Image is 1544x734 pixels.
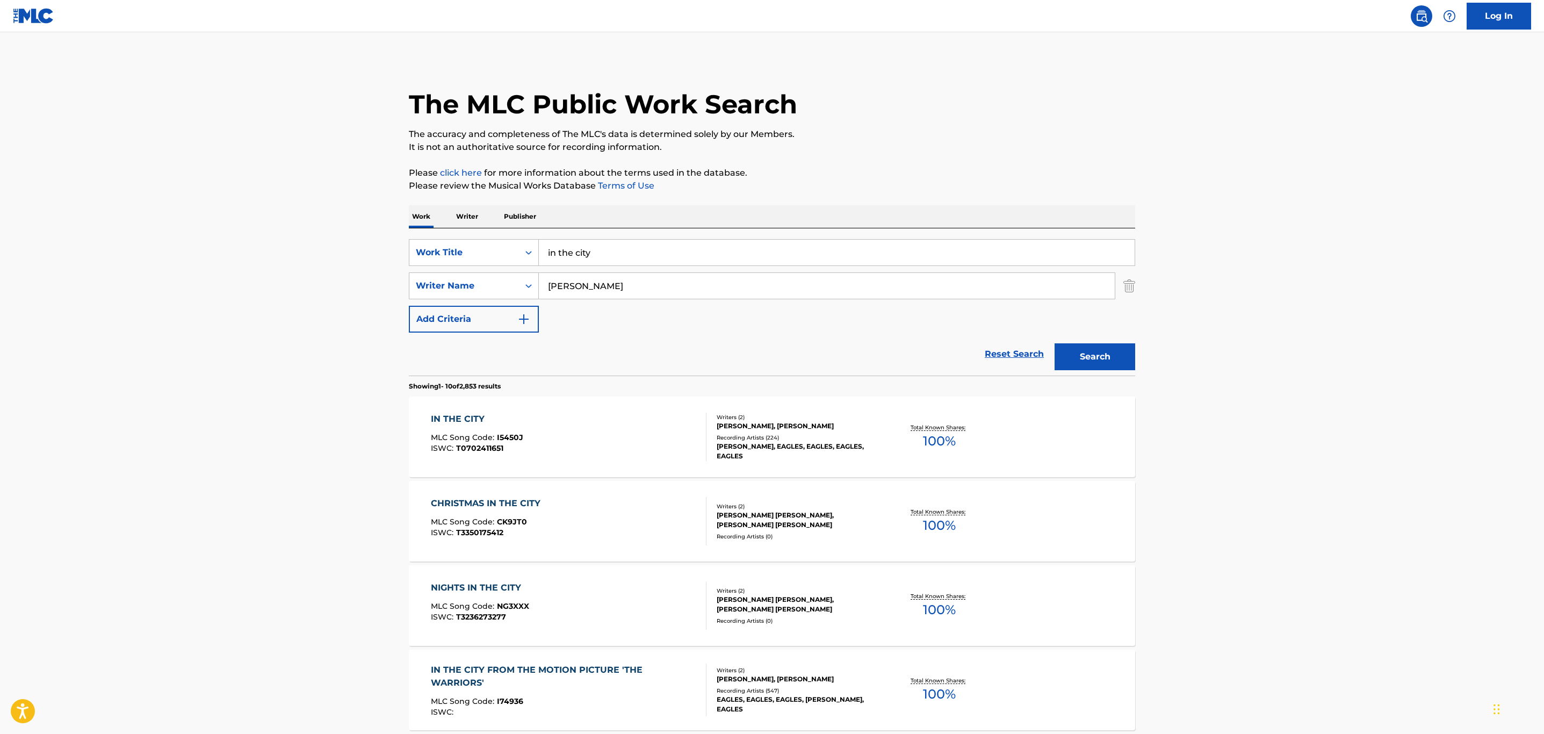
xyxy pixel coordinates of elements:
[596,181,654,191] a: Terms of Use
[1415,10,1428,23] img: search
[13,8,54,24] img: MLC Logo
[501,205,539,228] p: Publisher
[409,565,1135,646] a: NIGHTS IN THE CITYMLC Song Code:NG3XXXISWC:T3236273277Writers (2)[PERSON_NAME] [PERSON_NAME], [PE...
[1123,272,1135,299] img: Delete Criterion
[440,168,482,178] a: click here
[456,528,503,537] span: T3350175412
[497,601,529,611] span: NG3XXX
[1055,343,1135,370] button: Search
[717,595,879,614] div: [PERSON_NAME] [PERSON_NAME], [PERSON_NAME] [PERSON_NAME]
[1443,10,1456,23] img: help
[409,88,797,120] h1: The MLC Public Work Search
[717,510,879,530] div: [PERSON_NAME] [PERSON_NAME], [PERSON_NAME] [PERSON_NAME]
[416,279,513,292] div: Writer Name
[717,434,879,442] div: Recording Artists ( 224 )
[717,413,879,421] div: Writers ( 2 )
[1467,3,1531,30] a: Log In
[409,306,539,333] button: Add Criteria
[409,650,1135,730] a: IN THE CITY FROM THE MOTION PICTURE 'THE WARRIORS'MLC Song Code:I74936ISWC:Writers (2)[PERSON_NAM...
[717,532,879,541] div: Recording Artists ( 0 )
[431,581,529,594] div: NIGHTS IN THE CITY
[431,443,456,453] span: ISWC :
[717,695,879,714] div: EAGLES, EAGLES, EAGLES, [PERSON_NAME], EAGLES
[431,696,497,706] span: MLC Song Code :
[923,431,956,451] span: 100 %
[431,612,456,622] span: ISWC :
[409,239,1135,376] form: Search Form
[717,421,879,431] div: [PERSON_NAME], [PERSON_NAME]
[409,382,501,391] p: Showing 1 - 10 of 2,853 results
[453,205,481,228] p: Writer
[409,481,1135,562] a: CHRISTMAS IN THE CITYMLC Song Code:CK9JT0ISWC:T3350175412Writers (2)[PERSON_NAME] [PERSON_NAME], ...
[979,342,1049,366] a: Reset Search
[409,167,1135,179] p: Please for more information about the terms used in the database.
[1439,5,1460,27] div: Help
[717,442,879,461] div: [PERSON_NAME], EAGLES, EAGLES, EAGLES, EAGLES
[431,413,523,426] div: IN THE CITY
[431,433,497,442] span: MLC Song Code :
[409,128,1135,141] p: The accuracy and completeness of The MLC's data is determined solely by our Members.
[717,587,879,595] div: Writers ( 2 )
[409,397,1135,477] a: IN THE CITYMLC Song Code:I5450JISWC:T0702411651Writers (2)[PERSON_NAME], [PERSON_NAME]Recording A...
[409,205,434,228] p: Work
[456,443,503,453] span: T0702411651
[911,508,968,516] p: Total Known Shares:
[431,497,546,510] div: CHRISTMAS IN THE CITY
[911,677,968,685] p: Total Known Shares:
[717,617,879,625] div: Recording Artists ( 0 )
[409,141,1135,154] p: It is not an authoritative source for recording information.
[431,517,497,527] span: MLC Song Code :
[497,433,523,442] span: I5450J
[497,696,523,706] span: I74936
[923,600,956,620] span: 100 %
[717,502,879,510] div: Writers ( 2 )
[717,666,879,674] div: Writers ( 2 )
[1490,682,1544,734] iframe: Chat Widget
[517,313,530,326] img: 9d2ae6d4665cec9f34b9.svg
[911,592,968,600] p: Total Known Shares:
[911,423,968,431] p: Total Known Shares:
[497,517,527,527] span: CK9JT0
[1411,5,1432,27] a: Public Search
[416,246,513,259] div: Work Title
[456,612,506,622] span: T3236273277
[717,687,879,695] div: Recording Artists ( 547 )
[1494,693,1500,725] div: Drag
[431,707,456,717] span: ISWC :
[431,528,456,537] span: ISWC :
[409,179,1135,192] p: Please review the Musical Works Database
[717,674,879,684] div: [PERSON_NAME], [PERSON_NAME]
[431,664,698,689] div: IN THE CITY FROM THE MOTION PICTURE 'THE WARRIORS'
[923,685,956,704] span: 100 %
[923,516,956,535] span: 100 %
[431,601,497,611] span: MLC Song Code :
